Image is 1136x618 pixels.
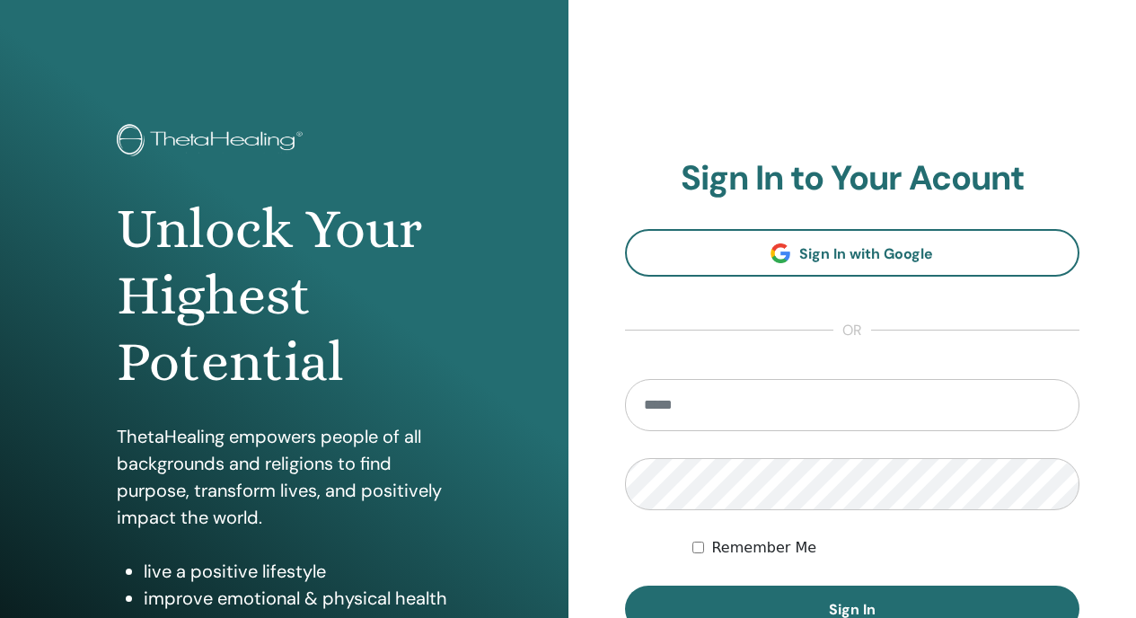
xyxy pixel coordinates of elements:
[711,537,816,559] label: Remember Me
[625,158,1080,199] h2: Sign In to Your Acount
[144,585,451,612] li: improve emotional & physical health
[833,320,871,341] span: or
[117,423,451,531] p: ThetaHealing empowers people of all backgrounds and religions to find purpose, transform lives, a...
[799,244,933,263] span: Sign In with Google
[692,537,1079,559] div: Keep me authenticated indefinitely or until I manually logout
[144,558,451,585] li: live a positive lifestyle
[625,229,1080,277] a: Sign In with Google
[117,196,451,396] h1: Unlock Your Highest Potential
